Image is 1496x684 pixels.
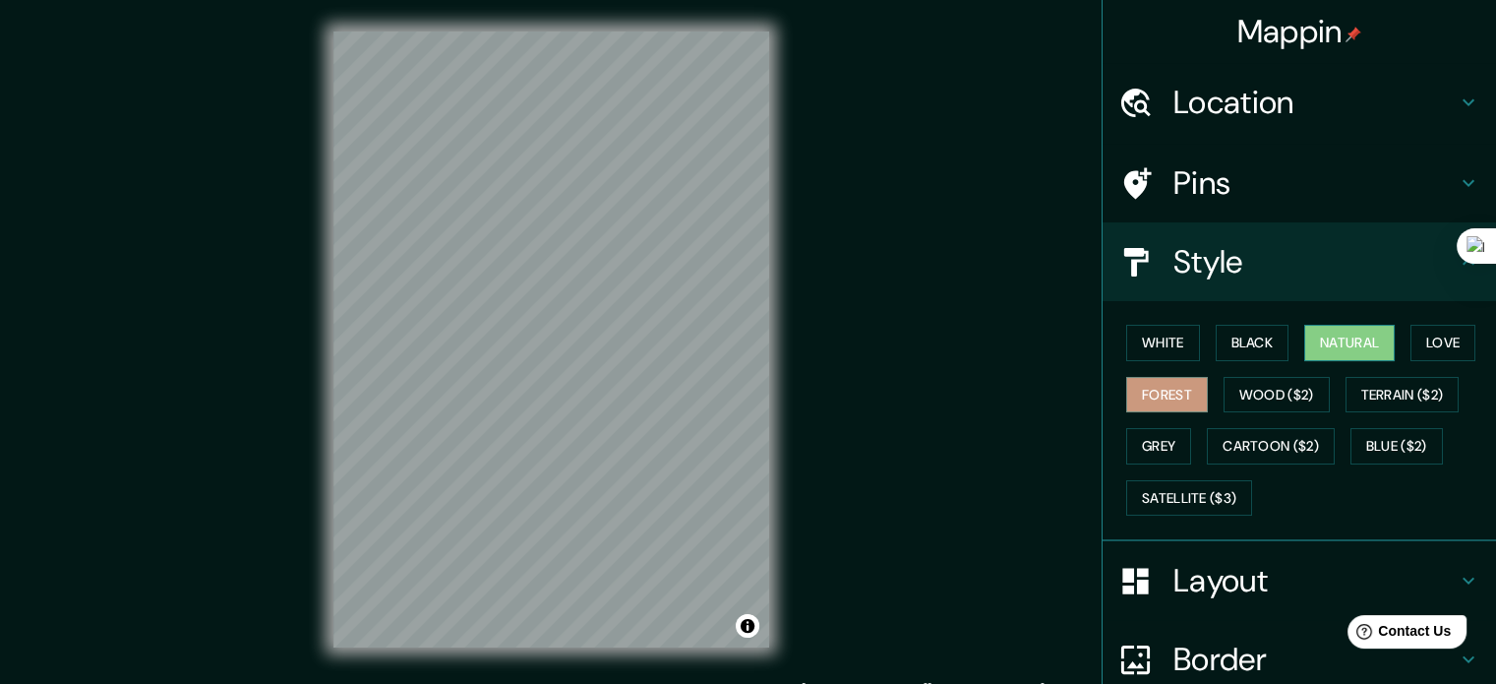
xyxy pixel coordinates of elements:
button: Terrain ($2) [1346,377,1460,413]
button: Natural [1304,325,1395,361]
button: Forest [1126,377,1208,413]
canvas: Map [333,31,769,648]
button: Love [1410,325,1475,361]
button: Toggle attribution [736,614,759,638]
div: Style [1103,222,1496,301]
button: Cartoon ($2) [1207,428,1335,465]
button: Satellite ($3) [1126,480,1252,517]
div: Location [1103,63,1496,142]
div: Layout [1103,541,1496,620]
img: pin-icon.png [1346,27,1361,42]
h4: Mappin [1237,12,1362,51]
h4: Location [1173,83,1457,122]
h4: Style [1173,242,1457,281]
button: White [1126,325,1200,361]
button: Black [1216,325,1289,361]
h4: Border [1173,640,1457,679]
button: Grey [1126,428,1191,465]
iframe: Help widget launcher [1321,607,1474,662]
button: Wood ($2) [1224,377,1330,413]
h4: Layout [1173,561,1457,600]
button: Blue ($2) [1350,428,1443,465]
div: Pins [1103,144,1496,222]
h4: Pins [1173,163,1457,203]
